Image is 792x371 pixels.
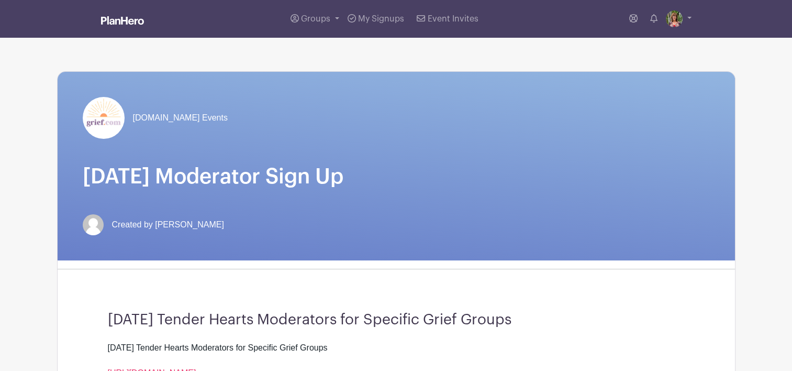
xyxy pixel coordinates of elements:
h1: [DATE] Moderator Sign Up [83,164,710,189]
span: Event Invites [428,15,478,23]
span: Groups [301,15,330,23]
span: Created by [PERSON_NAME] [112,219,224,231]
img: default-ce2991bfa6775e67f084385cd625a349d9dcbb7a52a09fb2fda1e96e2d18dcdb.png [83,214,104,235]
span: My Signups [358,15,404,23]
img: logo_white-6c42ec7e38ccf1d336a20a19083b03d10ae64f83f12c07503d8b9e83406b4c7d.svg [101,16,144,25]
img: WhatsApp%20Image%202025-07-15%20at%2015.44.22.jpeg [666,10,683,27]
span: [DOMAIN_NAME] Events [133,112,228,124]
img: grief-logo-planhero.png [83,97,125,139]
h3: [DATE] Tender Hearts Moderators for Specific Grief Groups [108,311,685,329]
